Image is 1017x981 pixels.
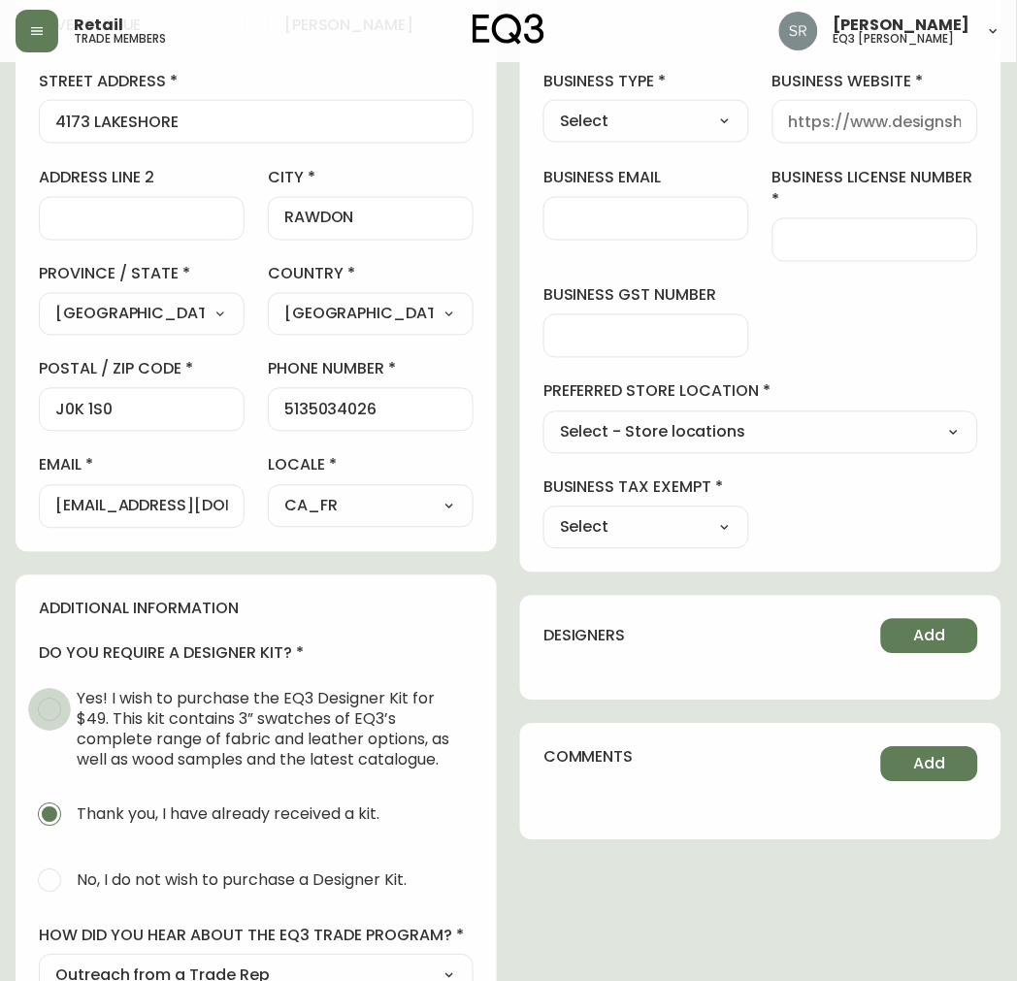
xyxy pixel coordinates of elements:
[543,626,626,647] h4: designers
[543,381,978,403] label: preferred store location
[543,747,634,768] h4: comments
[39,359,245,380] label: postal / zip code
[39,599,474,620] h4: additional information
[74,33,166,45] h5: trade members
[39,643,474,665] h4: do you require a designer kit?
[881,619,978,654] button: Add
[834,17,970,33] span: [PERSON_NAME]
[39,71,474,92] label: street address
[268,359,474,380] label: phone number
[268,264,474,285] label: country
[834,33,955,45] h5: eq3 [PERSON_NAME]
[772,167,978,211] label: business license number
[268,455,474,476] label: locale
[914,626,946,647] span: Add
[543,71,749,92] label: business type
[543,167,749,188] label: business email
[779,12,818,50] img: ecb3b61e70eec56d095a0ebe26764225
[543,285,749,307] label: business gst number
[268,167,474,188] label: city
[772,71,978,92] label: business website
[39,264,245,285] label: province / state
[39,455,245,476] label: email
[77,870,407,891] span: No, I do not wish to purchase a Designer Kit.
[77,804,379,825] span: Thank you, I have already received a kit.
[473,14,544,45] img: logo
[789,113,962,131] input: https://www.designshop.com
[39,167,245,188] label: address line 2
[543,477,749,499] label: business tax exempt
[39,926,474,947] label: how did you hear about the eq3 trade program?
[77,689,458,770] span: Yes! I wish to purchase the EQ3 Designer Kit for $49. This kit contains 3” swatches of EQ3’s comp...
[881,747,978,782] button: Add
[914,754,946,775] span: Add
[74,17,123,33] span: Retail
